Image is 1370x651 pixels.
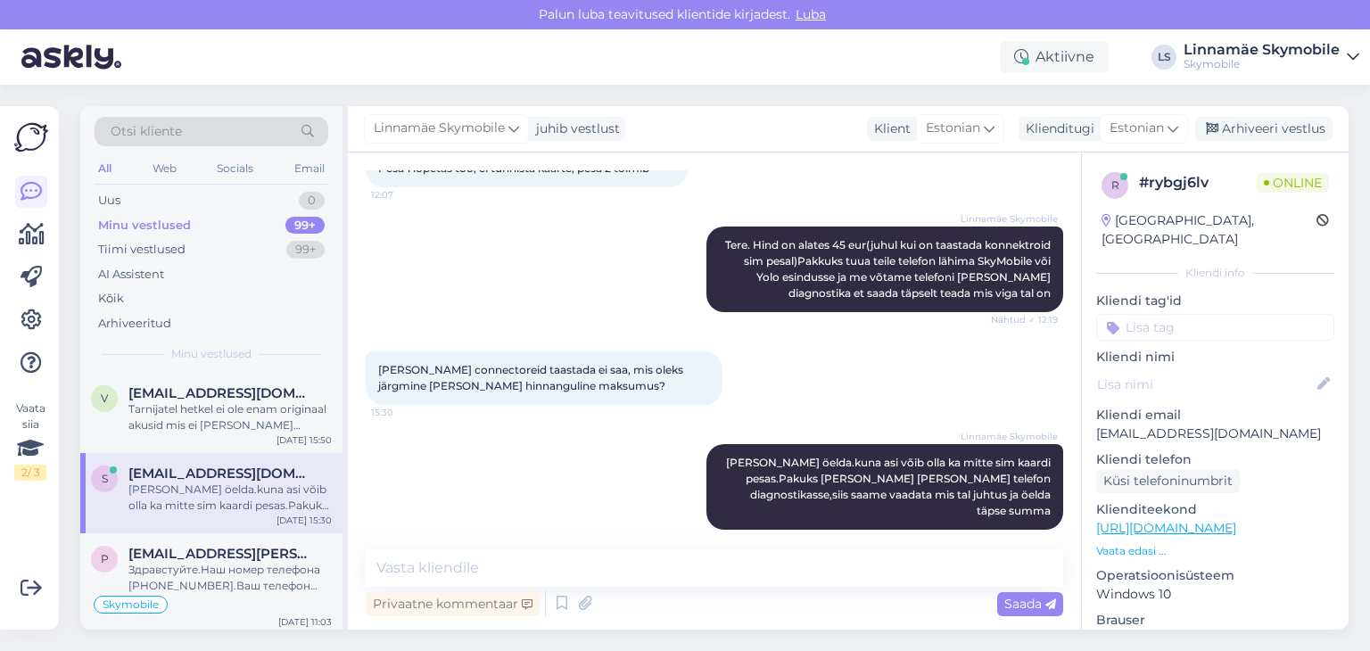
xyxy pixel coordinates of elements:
div: Minu vestlused [98,217,191,235]
div: Linnamäe Skymobile [1184,43,1340,57]
span: puzin.valeri@mail.ru [128,546,314,562]
span: v [101,391,108,405]
span: Nähtud ✓ 12:19 [991,313,1058,326]
div: Web [149,157,180,180]
div: [DATE] 15:30 [276,514,332,527]
p: Kliendi telefon [1096,450,1334,469]
span: Linnamäe Skymobile [374,119,505,138]
span: 15:30 [371,406,438,419]
div: juhib vestlust [529,119,620,138]
p: Kliendi tag'id [1096,292,1334,310]
span: 16:28 [991,531,1058,544]
div: Email [291,157,328,180]
div: Здравстуйте.Наш номер телефона [PHONE_NUMBER].Ваш телефон находится на диагностике которая занима... [128,562,332,594]
div: Kõik [98,290,124,308]
span: Estonian [1110,119,1164,138]
p: Windows 10 [1096,585,1334,604]
p: Kliendi nimi [1096,348,1334,367]
div: Privaatne kommentaar [366,592,540,616]
p: Kliendi email [1096,406,1334,424]
span: Linnamäe Skymobile [961,430,1058,443]
span: Saada [1004,596,1056,612]
span: [PERSON_NAME] öelda.kuna asi võib olla ka mitte sim kaardi pesas.Pakuks [PERSON_NAME] [PERSON_NAM... [726,456,1053,517]
a: Linnamäe SkymobileSkymobile [1184,43,1359,71]
span: Skymobile [103,599,159,610]
span: [PERSON_NAME] connectoreid taastada ei saa, mis oleks järgmine [PERSON_NAME] hinnanguline maksumus? [378,363,686,392]
p: Brauser [1096,611,1334,630]
div: Arhiveeri vestlus [1195,117,1333,141]
div: All [95,157,115,180]
p: Klienditeekond [1096,500,1334,519]
span: Linnamäe Skymobile [961,212,1058,226]
div: Tiimi vestlused [98,241,186,259]
div: [DATE] 11:03 [278,615,332,629]
span: p [101,552,109,565]
div: Uus [98,192,120,210]
p: Operatsioonisüsteem [1096,566,1334,585]
div: Vaata siia [14,400,46,481]
div: [PERSON_NAME] öelda.kuna asi võib olla ka mitte sim kaardi pesas.Pakuks [PERSON_NAME] [PERSON_NAM... [128,482,332,514]
span: Tere. Hind on alates 45 eur(juhul kui on taastada konnektroid sim pesal)Pakkuks tuua teile telefo... [725,238,1053,300]
input: Lisa nimi [1097,375,1314,394]
div: Aktiivne [1000,41,1109,73]
div: AI Assistent [98,266,164,284]
div: LS [1151,45,1176,70]
div: Küsi telefoninumbrit [1096,469,1240,493]
span: Luba [790,6,831,22]
span: Online [1257,173,1329,193]
div: 99+ [286,241,325,259]
p: Vaata edasi ... [1096,543,1334,559]
div: Klient [867,119,911,138]
span: 12:07 [371,188,438,202]
div: Klienditugi [1019,119,1094,138]
a: [URL][DOMAIN_NAME] [1096,520,1236,536]
div: 2 / 3 [14,465,46,481]
span: Estonian [926,119,980,138]
span: vainjarvm@gmail.com [128,385,314,401]
div: [DATE] 15:50 [276,433,332,447]
div: # rybgj6lv [1139,172,1257,194]
span: s [102,472,108,485]
div: [GEOGRAPHIC_DATA], [GEOGRAPHIC_DATA] [1102,211,1316,249]
div: 99+ [285,217,325,235]
img: Askly Logo [14,120,48,154]
span: r [1111,178,1119,192]
span: Otsi kliente [111,122,182,141]
p: [EMAIL_ADDRESS][DOMAIN_NAME] [1096,424,1334,443]
div: Kliendi info [1096,265,1334,281]
input: Lisa tag [1096,314,1334,341]
div: 0 [299,192,325,210]
span: stennukas@hotmail.com [128,466,314,482]
span: Minu vestlused [171,346,252,362]
div: Skymobile [1184,57,1340,71]
div: Socials [213,157,257,180]
div: Arhiveeritud [98,315,171,333]
div: Tarnijatel hetkel ei ole enam originaal akusid mis ei [PERSON_NAME] veateadet.selle pärast saame ... [128,401,332,433]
